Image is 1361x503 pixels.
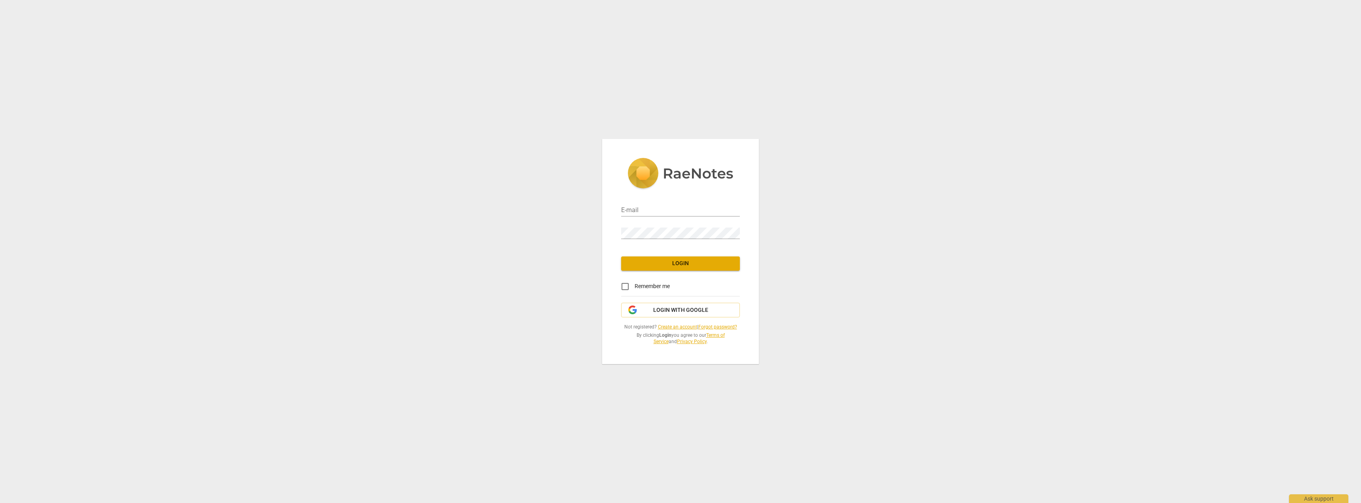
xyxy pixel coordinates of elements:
div: Ask support [1289,494,1348,503]
button: Login [621,256,740,271]
a: Terms of Service [654,332,725,345]
a: Create an account [658,324,697,330]
a: Forgot password? [698,324,737,330]
span: Not registered? | [621,324,740,330]
img: 5ac2273c67554f335776073100b6d88f.svg [627,158,734,190]
button: Login with Google [621,303,740,318]
span: Login with Google [653,306,708,314]
b: Login [659,332,671,338]
a: Privacy Policy [677,339,707,344]
span: Login [627,260,734,268]
span: Remember me [635,282,670,290]
span: By clicking you agree to our and . [621,332,740,345]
